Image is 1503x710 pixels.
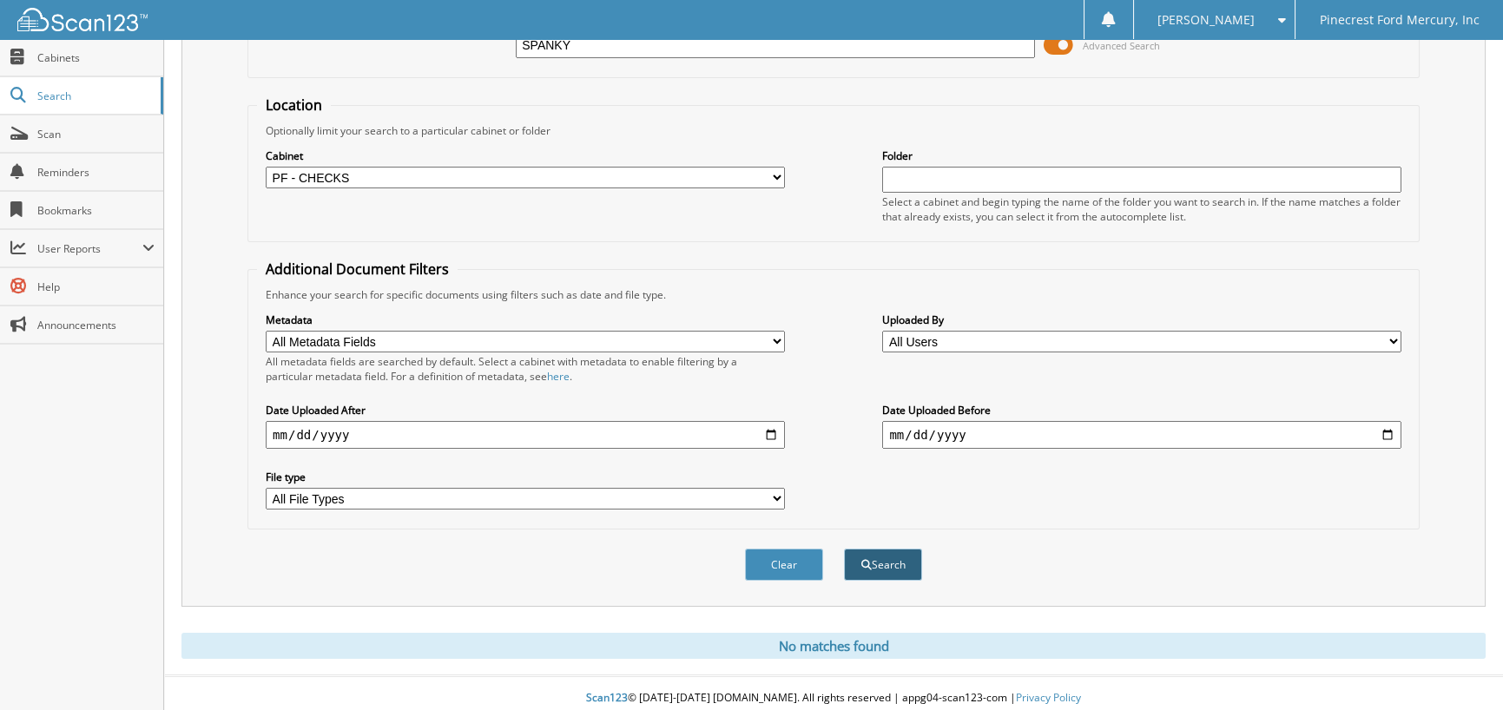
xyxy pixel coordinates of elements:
[257,123,1410,138] div: Optionally limit your search to a particular cabinet or folder
[882,312,1401,327] label: Uploaded By
[1157,15,1255,25] span: [PERSON_NAME]
[17,8,148,31] img: scan123-logo-white.svg
[745,549,823,581] button: Clear
[266,403,785,417] label: Date Uploaded After
[266,470,785,484] label: File type
[37,127,155,141] span: Scan
[1016,690,1081,705] a: Privacy Policy
[266,148,785,163] label: Cabinet
[1416,627,1503,710] iframe: Chat Widget
[37,318,155,332] span: Announcements
[37,279,155,294] span: Help
[882,194,1401,224] div: Select a cabinet and begin typing the name of the folder you want to search in. If the name match...
[266,421,785,449] input: start
[882,403,1401,417] label: Date Uploaded Before
[844,549,922,581] button: Search
[37,89,152,103] span: Search
[257,95,331,115] legend: Location
[547,369,570,384] a: here
[1083,39,1160,52] span: Advanced Search
[37,241,142,256] span: User Reports
[37,203,155,218] span: Bookmarks
[181,633,1486,659] div: No matches found
[266,354,785,384] div: All metadata fields are searched by default. Select a cabinet with metadata to enable filtering b...
[257,287,1410,302] div: Enhance your search for specific documents using filters such as date and file type.
[882,148,1401,163] label: Folder
[266,312,785,327] label: Metadata
[586,690,628,705] span: Scan123
[257,260,458,279] legend: Additional Document Filters
[37,165,155,180] span: Reminders
[37,50,155,65] span: Cabinets
[882,421,1401,449] input: end
[1320,15,1480,25] span: Pinecrest Ford Mercury, Inc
